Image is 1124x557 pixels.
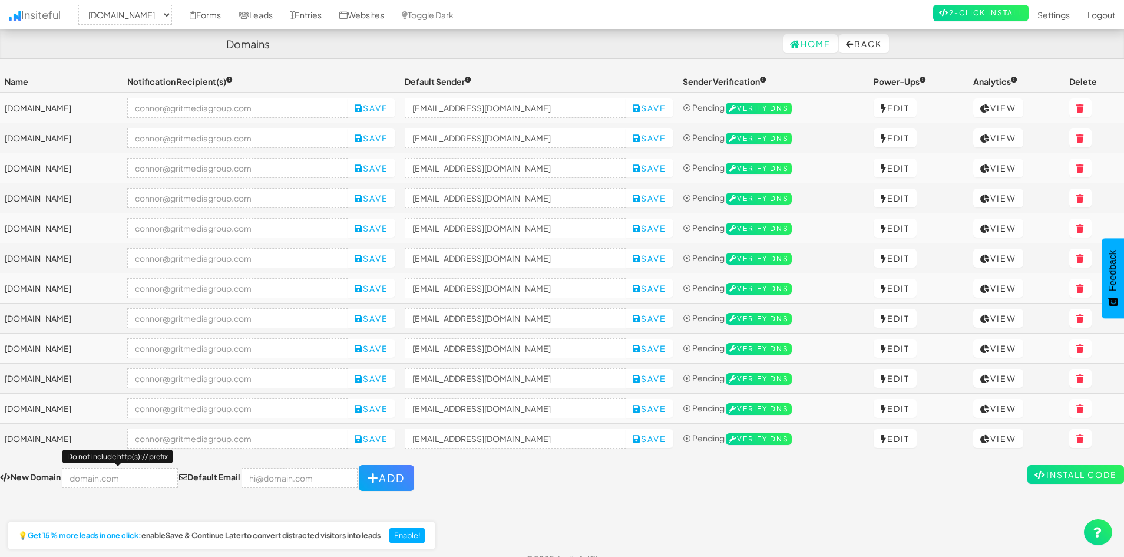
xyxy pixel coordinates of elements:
button: Save [626,249,673,268]
a: View [973,369,1023,388]
span: Verify DNS [726,283,792,295]
a: View [973,128,1023,147]
button: Back [839,34,889,53]
span: Verify DNS [726,223,792,235]
span: Default Sender [405,76,471,87]
button: Save [626,189,673,207]
button: Save [348,128,395,147]
span: Verify DNS [726,373,792,385]
button: Save [348,98,395,117]
a: Edit [874,279,917,298]
input: hi@example.com [405,278,626,298]
span: Verify DNS [726,133,792,144]
span: Notification Recipient(s) [127,76,233,87]
a: Edit [874,98,917,117]
a: View [973,189,1023,207]
button: Save [626,309,673,328]
a: Edit [874,429,917,448]
input: connor@gritmediagroup.com [127,308,349,328]
button: Save [626,98,673,117]
input: connor@gritmediagroup.com [127,368,349,388]
a: Edit [874,249,917,268]
button: Save [626,159,673,177]
span: ⦿ Pending [683,162,725,173]
input: connor@gritmediagroup.com [127,218,349,238]
input: hi@example.com [405,368,626,388]
span: ⦿ Pending [683,132,725,143]
button: Save [626,399,673,418]
input: connor@gritmediagroup.com [127,248,349,268]
input: hi@example.com [405,98,626,118]
a: Edit [874,159,917,177]
input: connor@gritmediagroup.com [127,429,349,449]
input: hi@example.com [405,398,626,418]
span: ⦿ Pending [683,373,725,383]
span: Verify DNS [726,343,792,355]
button: Add [359,465,414,491]
a: Verify DNS [726,162,792,173]
a: Edit [874,369,917,388]
div: Do not include http(s):// prefix [62,450,173,463]
u: Save & Continue Later [166,530,244,540]
button: Enable! [389,528,425,543]
span: Verify DNS [726,103,792,114]
button: Save [626,279,673,298]
img: icon.png [9,11,21,21]
a: Edit [874,339,917,358]
span: ⦿ Pending [683,433,725,443]
button: Save [348,309,395,328]
input: hi@example.com [405,429,626,449]
a: View [973,429,1023,448]
input: connor@gritmediagroup.com [127,158,349,178]
span: Verify DNS [726,193,792,205]
button: Save [626,429,673,448]
a: View [973,339,1023,358]
input: connor@gritmediagroup.com [127,98,349,118]
a: View [973,249,1023,268]
a: Verify DNS [726,192,792,203]
a: Install Code [1027,465,1124,484]
a: View [973,219,1023,238]
button: Save [348,369,395,388]
input: hi@example.com [405,308,626,328]
a: Verify DNS [726,102,792,113]
input: connor@gritmediagroup.com [127,398,349,418]
button: Save [626,128,673,147]
input: hi@example.com [405,338,626,358]
span: Analytics [973,76,1017,87]
a: Verify DNS [726,312,792,323]
button: Feedback - Show survey [1102,238,1124,318]
a: Verify DNS [726,433,792,443]
button: Save [348,159,395,177]
a: 2-Click Install [933,5,1029,21]
span: Verify DNS [726,433,792,445]
label: Default Email [179,471,240,483]
button: Save [348,399,395,418]
span: Verify DNS [726,163,792,174]
a: Edit [874,399,917,418]
input: hi@example.com [405,158,626,178]
a: Verify DNS [726,222,792,233]
a: Edit [874,219,917,238]
span: ⦿ Pending [683,192,725,203]
span: Feedback [1108,250,1118,291]
input: domain.com [62,468,178,488]
a: View [973,309,1023,328]
input: connor@gritmediagroup.com [127,338,349,358]
h4: Domains [226,38,270,50]
button: Save [348,219,395,238]
input: connor@gritmediagroup.com [127,188,349,208]
span: ⦿ Pending [683,403,725,413]
span: ⦿ Pending [683,312,725,323]
span: Power-Ups [874,76,926,87]
h2: 💡 enable to convert distracted visitors into leads [18,532,381,540]
a: View [973,98,1023,117]
th: Delete [1065,71,1124,93]
a: View [973,399,1023,418]
a: Verify DNS [726,342,792,353]
a: Verify DNS [726,373,792,383]
input: connor@gritmediagroup.com [127,128,349,148]
a: Save & Continue Later [166,532,244,540]
input: hi@example.com [405,218,626,238]
a: Edit [874,128,917,147]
